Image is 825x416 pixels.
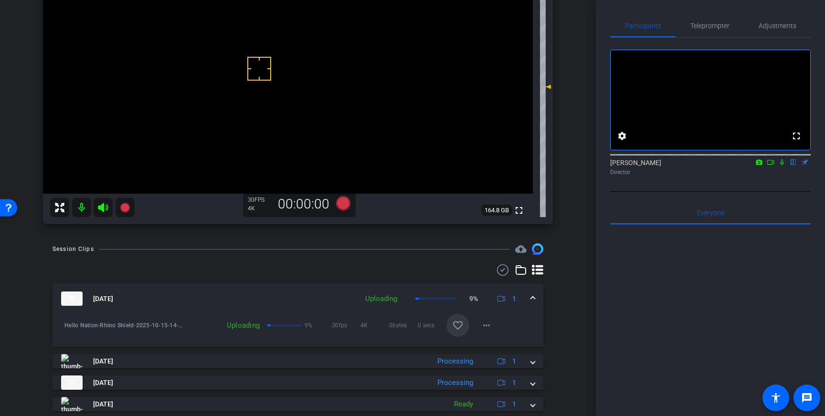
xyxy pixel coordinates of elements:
div: 30 [248,196,272,204]
span: 1 [512,356,516,366]
span: 4K [360,321,389,330]
mat-icon: favorite_border [452,320,464,331]
span: Everyone [697,209,724,216]
span: 1 [512,378,516,388]
mat-icon: accessibility [770,392,782,404]
span: Participants [625,22,661,29]
mat-icon: cloud_upload [515,243,527,255]
span: Adjustments [759,22,796,29]
span: 0bytes [389,321,418,330]
div: Uploading [183,321,264,330]
img: thumb-nail [61,354,83,368]
mat-icon: flip [788,157,799,166]
span: [DATE] [93,356,113,366]
span: 1 [512,294,516,304]
p: 9% [469,294,478,304]
span: Destinations for your clips [515,243,527,255]
mat-icon: fullscreen [513,205,525,216]
span: [DATE] [93,399,113,409]
mat-expansion-panel-header: thumb-nail[DATE]Uploading9%1 [53,283,543,314]
img: Session clips [532,243,543,255]
img: thumb-nail [61,397,83,411]
mat-icon: settings [616,130,628,142]
p: 9% [305,321,313,330]
div: [PERSON_NAME] [610,158,811,177]
span: 164.8 GB [481,205,512,216]
span: 30fps [332,321,360,330]
span: Hello Nation-Rhino Shield-2025-10-15-14-15-54-813-0 [64,321,183,330]
span: [DATE] [93,294,113,304]
mat-expansion-panel-header: thumb-nail[DATE]Processing1 [53,375,543,390]
mat-icon: more_horiz [481,320,492,331]
span: Teleprompter [690,22,730,29]
mat-expansion-panel-header: thumb-nail[DATE]Processing1 [53,354,543,368]
span: FPS [254,197,264,203]
mat-icon: 0 dB [540,81,551,93]
div: Uploading [360,293,402,304]
div: Director [610,168,811,177]
div: Ready [449,399,478,410]
div: Processing [433,377,478,388]
mat-icon: fullscreen [791,130,802,142]
span: [DATE] [93,378,113,388]
mat-icon: message [801,392,813,404]
mat-expansion-panel-header: thumb-nail[DATE]Ready1 [53,397,543,411]
div: 4K [248,205,272,212]
div: 00:00:00 [272,196,336,212]
div: Processing [433,356,478,367]
div: thumb-nail[DATE]Uploading9%1 [53,314,543,347]
div: Session Clips [53,244,94,254]
span: 1 [512,399,516,409]
span: 0 secs [418,321,446,330]
img: thumb-nail [61,375,83,390]
img: thumb-nail [61,291,83,306]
